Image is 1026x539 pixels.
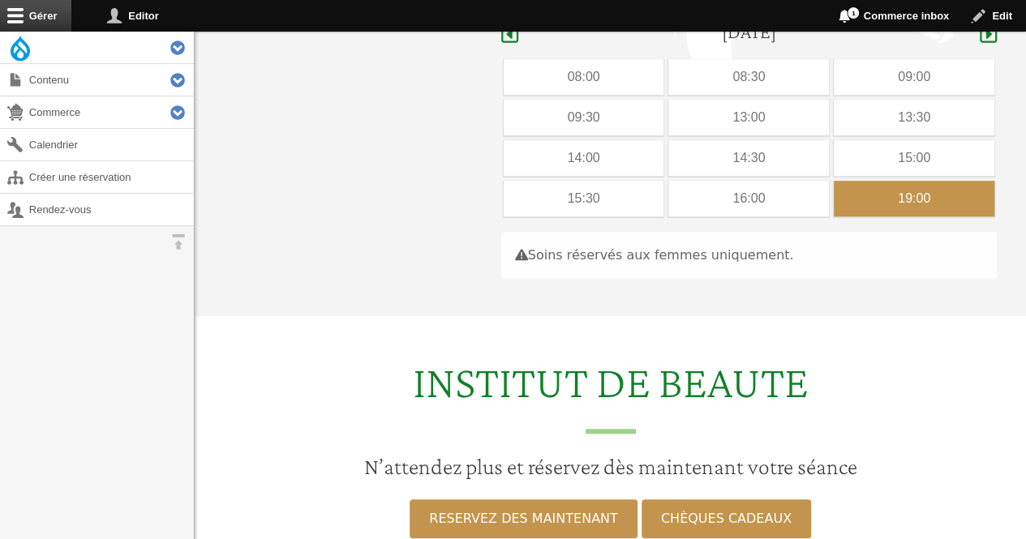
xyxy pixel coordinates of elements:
[504,140,664,176] div: 14:00
[504,181,664,216] div: 15:30
[668,181,829,216] div: 16:00
[204,355,1016,434] h2: INSTITUT DE BEAUTE
[410,499,637,538] a: RESERVEZ DES MAINTENANT
[504,59,664,95] div: 08:00
[668,100,829,135] div: 13:00
[834,140,994,176] div: 15:00
[204,453,1016,481] h3: N’attendez plus et réservez dès maintenant votre séance
[668,59,829,95] div: 08:30
[834,100,994,135] div: 13:30
[162,226,194,258] button: Orientation horizontale
[642,499,811,538] a: CHÈQUES CADEAUX
[722,20,776,44] h4: [DATE]
[834,59,994,95] div: 09:00
[668,140,829,176] div: 14:30
[847,6,860,19] span: 1
[501,232,997,279] div: Soins réservés aux femmes uniquement.
[504,100,664,135] div: 09:30
[834,181,994,216] div: 19:00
